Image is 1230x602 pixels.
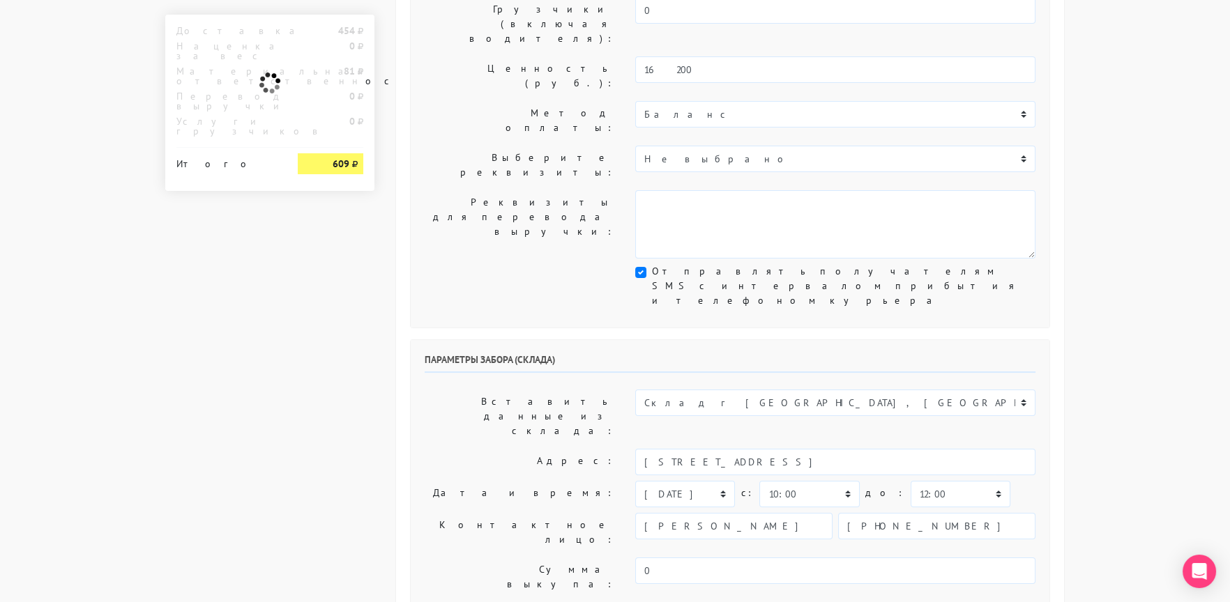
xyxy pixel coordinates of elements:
[338,24,355,37] strong: 454
[652,264,1035,308] label: Отправлять получателям SMS с интервалом прибытия и телефоном курьера
[414,389,625,443] label: Вставить данные из склада:
[176,153,277,169] div: Итого
[166,26,287,36] div: Доставка
[838,513,1035,539] input: Телефон
[414,513,625,552] label: Контактное лицо:
[414,101,625,140] label: Метод оплаты:
[414,481,625,507] label: Дата и время:
[414,146,625,185] label: Выберите реквизиты:
[865,481,905,505] label: до:
[333,157,349,170] strong: 609
[414,56,625,95] label: Ценность (руб.):
[414,449,625,475] label: Адрес:
[257,70,282,95] img: ajax-loader.gif
[425,354,1035,373] h6: Параметры забора (склада)
[741,481,754,505] label: c:
[166,41,287,61] div: Наценка за вес
[414,190,625,258] label: Реквизиты для перевода выручки:
[414,557,625,596] label: Сумма выкупа:
[166,91,287,111] div: Перевод выручки
[1183,555,1216,588] div: Open Intercom Messenger
[635,513,833,539] input: Имя
[166,66,287,86] div: Материальная ответственность
[166,116,287,136] div: Услуги грузчиков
